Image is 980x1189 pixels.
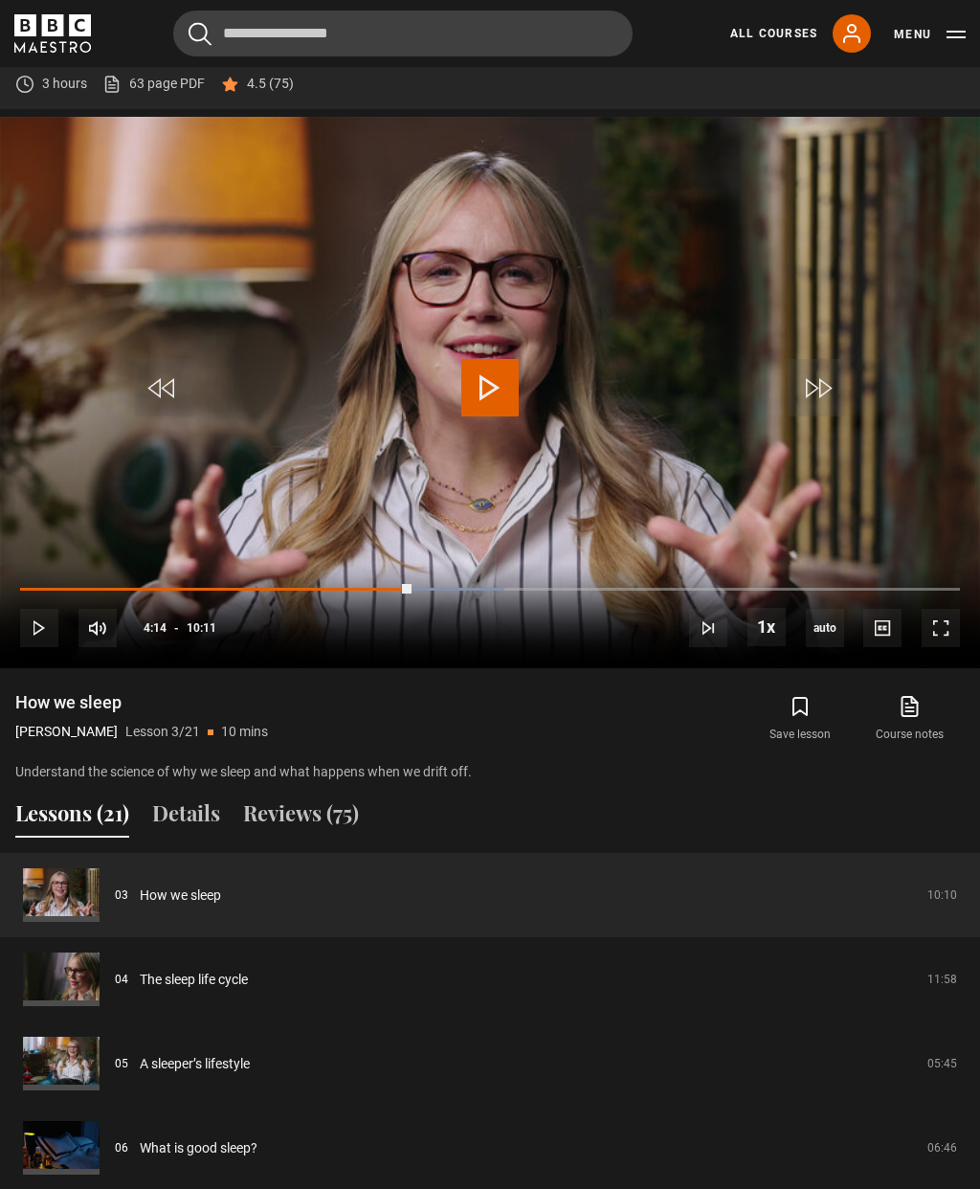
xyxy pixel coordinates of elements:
span: 10:11 [187,611,216,645]
button: Mute [78,609,117,647]
button: Reviews (75) [243,797,359,838]
h1: How we sleep [15,691,268,714]
a: A sleeper’s lifestyle [140,1054,250,1074]
a: Course notes [856,691,965,747]
a: The sleep life cycle [140,970,248,990]
button: Submit the search query [189,22,212,46]
span: 4:14 [144,611,167,645]
a: All Courses [730,25,817,42]
button: Playback Rate [747,608,786,646]
button: Captions [863,609,902,647]
div: Current quality: 360p [806,609,844,647]
p: Lesson 3/21 [125,722,200,742]
p: Understand the science of why we sleep and what happens when we drift off. [15,762,965,782]
button: Next Lesson [689,609,727,647]
a: What is good sleep? [140,1138,257,1158]
p: [PERSON_NAME] [15,722,118,742]
p: 4.5 (75) [247,74,294,94]
a: 63 page PDF [102,74,205,94]
div: Progress Bar [20,588,960,592]
button: Toggle navigation [894,25,966,44]
button: Details [152,797,220,838]
button: Lessons (21) [15,797,129,838]
input: Search [173,11,633,56]
p: 10 mins [221,722,268,742]
a: How we sleep [140,886,221,906]
span: - [174,621,179,635]
span: auto [806,609,844,647]
button: Play [20,609,58,647]
button: Fullscreen [922,609,960,647]
p: 3 hours [42,74,87,94]
button: Save lesson [746,691,855,747]
svg: BBC Maestro [14,14,91,53]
